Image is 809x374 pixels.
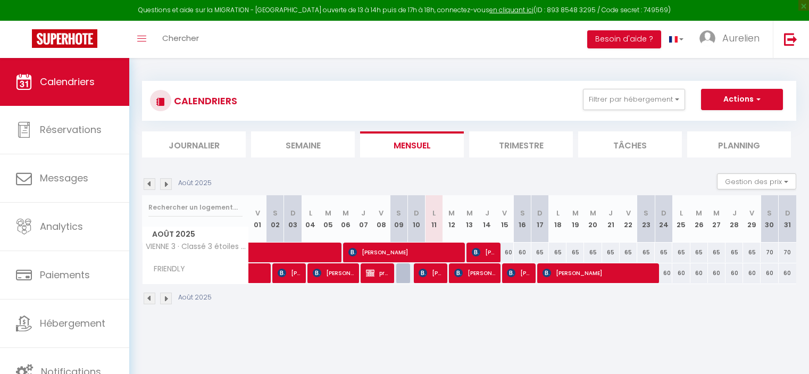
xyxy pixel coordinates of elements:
[143,227,248,242] span: Août 2025
[584,243,602,262] div: 65
[672,243,690,262] div: 65
[426,195,443,243] th: 11
[602,243,620,262] div: 65
[725,243,743,262] div: 65
[743,243,761,262] div: 65
[496,243,513,262] div: 60
[699,30,715,46] img: ...
[40,123,102,136] span: Réservations
[396,208,401,218] abbr: S
[290,208,296,218] abbr: D
[725,195,743,243] th: 28
[691,21,773,58] a: ... Aurelien
[266,195,284,243] th: 02
[690,243,708,262] div: 65
[785,208,790,218] abbr: D
[708,263,725,283] div: 60
[602,195,620,243] th: 21
[572,208,579,218] abbr: M
[722,31,760,45] span: Aurelien
[514,195,531,243] th: 16
[531,195,549,243] th: 17
[743,263,761,283] div: 60
[469,131,573,157] li: Trimestre
[549,243,566,262] div: 65
[414,208,419,218] abbr: D
[696,208,702,218] abbr: M
[637,243,655,262] div: 65
[637,195,655,243] th: 23
[361,208,365,218] abbr: J
[779,195,796,243] th: 31
[142,131,246,157] li: Journalier
[717,173,796,189] button: Gestion des prix
[743,195,761,243] th: 29
[690,263,708,283] div: 60
[584,195,602,243] th: 20
[749,208,754,218] abbr: V
[278,263,301,283] span: [PERSON_NAME]
[249,195,266,243] th: 01
[767,208,772,218] abbr: S
[620,243,637,262] div: 65
[178,293,212,303] p: Août 2025
[379,208,383,218] abbr: V
[779,263,796,283] div: 60
[708,243,725,262] div: 65
[655,243,672,262] div: 65
[478,195,496,243] th: 14
[171,89,237,113] h3: CALENDRIERS
[531,243,549,262] div: 65
[454,263,495,283] span: [PERSON_NAME]
[360,131,464,157] li: Mensuel
[708,195,725,243] th: 27
[725,263,743,283] div: 60
[543,263,654,283] span: [PERSON_NAME]
[507,263,530,283] span: [PERSON_NAME]
[608,208,613,218] abbr: J
[761,243,778,262] div: 70
[284,195,302,243] th: 03
[549,195,566,243] th: 18
[366,263,389,283] span: prolong [PERSON_NAME]
[325,208,331,218] abbr: M
[587,30,661,48] button: Besoin d'aide ?
[578,131,682,157] li: Tâches
[40,317,105,330] span: Hébergement
[443,195,461,243] th: 12
[764,329,809,374] iframe: LiveChat chat widget
[348,242,460,262] span: [PERSON_NAME]
[251,131,355,157] li: Semaine
[713,208,720,218] abbr: M
[672,195,690,243] th: 25
[144,243,251,251] span: VIENNE 3 · Classé 3 étoiles Centre ville proche de [GEOGRAPHIC_DATA]
[40,220,83,233] span: Analytics
[489,5,533,14] a: en cliquant ici
[761,263,778,283] div: 60
[309,208,312,218] abbr: L
[343,208,349,218] abbr: M
[337,195,355,243] th: 06
[319,195,337,243] th: 05
[178,178,212,188] p: Août 2025
[355,195,372,243] th: 07
[644,208,648,218] abbr: S
[40,268,90,281] span: Paiements
[672,263,690,283] div: 60
[154,21,207,58] a: Chercher
[40,171,88,185] span: Messages
[701,89,783,110] button: Actions
[255,208,260,218] abbr: V
[661,208,666,218] abbr: D
[461,195,478,243] th: 13
[390,195,407,243] th: 09
[40,75,95,88] span: Calendriers
[655,263,672,283] div: 60
[537,208,543,218] abbr: D
[590,208,596,218] abbr: M
[680,208,683,218] abbr: L
[520,208,525,218] abbr: S
[407,195,425,243] th: 10
[761,195,778,243] th: 30
[779,243,796,262] div: 70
